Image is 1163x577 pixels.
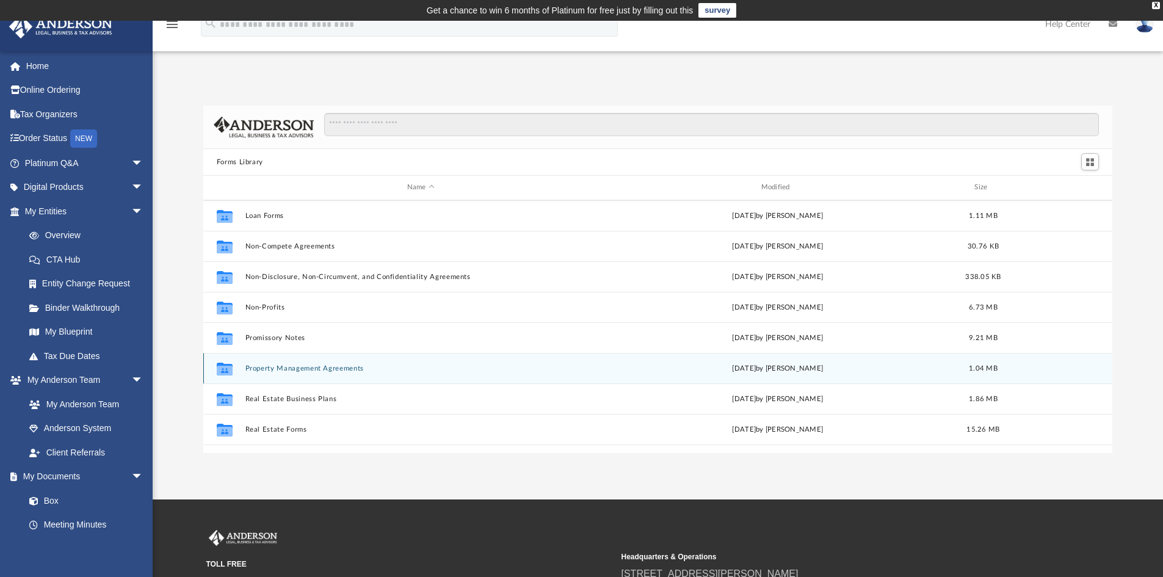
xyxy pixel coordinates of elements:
a: Anderson System [17,416,156,441]
i: search [204,16,217,30]
div: Name [244,182,596,193]
button: Forms Library [217,157,263,168]
span: 9.21 MB [969,334,998,341]
a: Platinum Q&Aarrow_drop_down [9,151,162,175]
div: [DATE] by [PERSON_NAME] [602,393,954,404]
a: Tax Organizers [9,102,162,126]
div: [DATE] by [PERSON_NAME] [602,424,954,435]
div: [DATE] by [PERSON_NAME] [602,241,954,252]
img: User Pic [1136,15,1154,33]
a: Tax Due Dates [17,344,162,368]
span: arrow_drop_down [131,199,156,224]
button: Real Estate Forms [245,426,596,434]
div: Size [958,182,1007,193]
img: Anderson Advisors Platinum Portal [206,530,280,546]
span: 6.73 MB [969,303,998,310]
a: My Documentsarrow_drop_down [9,465,156,489]
button: Loan Forms [245,212,596,220]
button: Non-Disclosure, Non-Circumvent, and Confidentiality Agreements [245,273,596,281]
span: 1.11 MB [969,212,998,219]
span: arrow_drop_down [131,175,156,200]
a: survey [698,3,736,18]
a: Binder Walkthrough [17,296,162,320]
button: Promissory Notes [245,334,596,342]
span: arrow_drop_down [131,368,156,393]
a: My Entitiesarrow_drop_down [9,199,162,223]
div: Modified [601,182,953,193]
small: Headquarters & Operations [621,551,1028,562]
button: Switch to Grid View [1081,153,1100,170]
span: 1.86 MB [969,395,998,402]
a: Overview [17,223,162,248]
div: [DATE] by [PERSON_NAME] [602,363,954,374]
a: Entity Change Request [17,272,162,296]
a: Home [9,54,162,78]
div: id [1013,182,1098,193]
a: Order StatusNEW [9,126,162,151]
div: [DATE] by [PERSON_NAME] [602,332,954,343]
span: arrow_drop_down [131,465,156,490]
div: [DATE] by [PERSON_NAME] [602,271,954,282]
button: Property Management Agreements [245,365,596,372]
div: grid [203,200,1113,453]
span: arrow_drop_down [131,151,156,176]
div: [DATE] by [PERSON_NAME] [602,302,954,313]
button: Real Estate Business Plans [245,395,596,403]
span: 15.26 MB [966,426,999,432]
input: Search files and folders [324,113,1099,136]
div: close [1152,2,1160,9]
a: Meeting Minutes [17,513,156,537]
span: 30.76 KB [968,242,999,249]
a: Online Ordering [9,78,162,103]
button: Non-Profits [245,303,596,311]
a: Digital Productsarrow_drop_down [9,175,162,200]
a: menu [165,23,179,32]
button: Non-Compete Agreements [245,242,596,250]
img: Anderson Advisors Platinum Portal [5,15,116,38]
small: TOLL FREE [206,559,613,570]
a: Client Referrals [17,440,156,465]
a: Box [17,488,150,513]
a: My Blueprint [17,320,156,344]
div: id [209,182,239,193]
div: [DATE] by [PERSON_NAME] [602,210,954,221]
span: 338.05 KB [965,273,1001,280]
div: Get a chance to win 6 months of Platinum for free just by filling out this [427,3,694,18]
span: 1.04 MB [969,365,998,371]
a: My Anderson Teamarrow_drop_down [9,368,156,393]
a: My Anderson Team [17,392,150,416]
a: CTA Hub [17,247,162,272]
i: menu [165,17,179,32]
div: NEW [70,129,97,148]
